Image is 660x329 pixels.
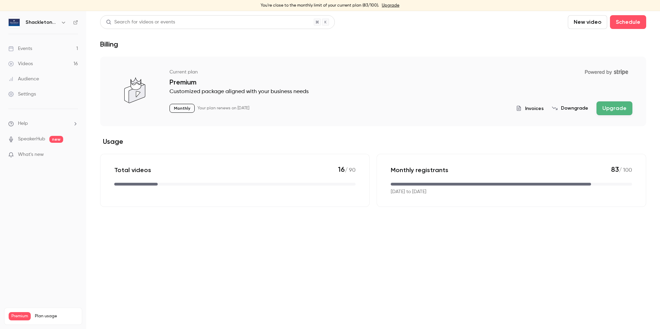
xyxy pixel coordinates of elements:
p: Current plan [169,69,198,76]
h2: Usage [100,137,646,146]
a: SpeakerHub [18,136,45,143]
iframe: Noticeable Trigger [70,152,78,158]
span: 16 [338,165,345,173]
div: Events [8,45,32,52]
div: Search for videos or events [106,19,175,26]
p: Your plan renews on [DATE] [197,106,249,111]
p: Monthly registrants [391,166,448,174]
a: Upgrade [382,3,399,8]
button: Invoices [516,105,544,112]
button: New video [568,15,607,29]
button: Downgrade [552,105,588,112]
p: Monthly [169,104,195,113]
button: Upgrade [596,101,632,115]
p: Total videos [114,166,151,174]
span: Premium [9,312,31,320]
span: 83 [611,165,619,173]
span: Invoices [525,105,544,112]
section: billing [100,57,646,207]
div: Videos [8,60,33,67]
div: Audience [8,76,39,82]
li: help-dropdown-opener [8,120,78,127]
h6: Shackleton Webinars [26,19,58,26]
p: / 100 [611,165,632,175]
span: Help [18,120,28,127]
span: What's new [18,151,44,158]
p: [DATE] to [DATE] [391,188,426,196]
div: Settings [8,91,36,98]
span: new [49,136,63,143]
p: Customized package aligned with your business needs [169,88,632,96]
p: Premium [169,78,632,86]
img: Shackleton Webinars [9,17,20,28]
h1: Billing [100,40,118,48]
p: / 90 [338,165,356,175]
span: Plan usage [35,313,78,319]
button: Schedule [610,15,646,29]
